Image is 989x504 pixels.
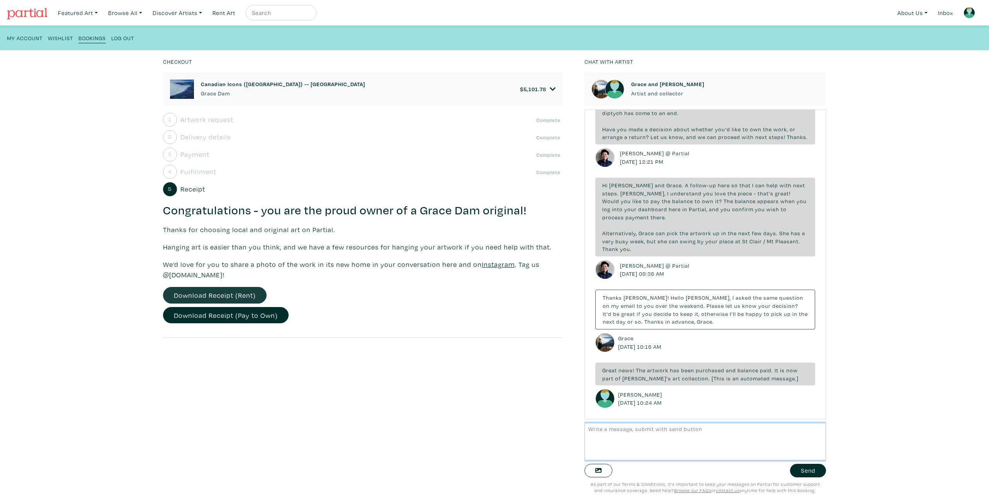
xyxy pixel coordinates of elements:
small: My Account [7,34,42,42]
span: payment [625,214,649,221]
span: purchased [696,367,724,374]
a: My Account [7,32,42,43]
span: email [621,302,635,309]
span: Great [602,367,617,374]
a: Rent Art [209,5,239,21]
span: your [624,205,637,213]
p: Artist and collector [631,89,704,98]
span: be [613,310,620,317]
span: return? [629,133,649,141]
span: appears [757,197,779,205]
span: Complete [534,151,563,159]
span: Receipt [180,184,205,194]
p: Hanging art is easier than you think, and we have a few resources for hanging your artwork if you... [163,242,563,252]
small: 3 [168,151,172,157]
span: next [603,318,615,325]
img: avatar.png [605,80,624,99]
span: balance [672,197,693,205]
span: I [732,294,734,301]
span: help [766,182,778,189]
small: [PERSON_NAME] @ Partial [DATE] 09:36 AM [618,261,690,278]
span: Artwork request [180,114,233,125]
span: 5,101.78 [523,85,546,93]
span: now [786,367,798,374]
span: a [624,133,627,141]
span: A [685,182,688,189]
span: love [715,190,726,197]
span: in [792,310,797,317]
a: Inbox [935,5,957,21]
small: 4 [168,169,172,174]
span: about [674,126,690,133]
span: news! [619,367,634,374]
span: steps! [769,133,785,141]
span: know, [669,133,685,141]
a: Browse All [105,5,146,21]
span: day [616,318,626,325]
span: [PERSON_NAME]! [624,294,669,301]
span: your [705,238,718,245]
img: avatar.png [595,389,615,408]
small: Checkout [163,58,192,65]
a: Wishlist [48,32,73,43]
span: made [629,126,643,133]
small: 2 [168,134,172,139]
img: adminavatar.png [595,260,615,279]
span: I [667,190,669,197]
span: swing [680,238,696,245]
button: Send [790,464,826,477]
span: decision [649,126,672,133]
span: come [636,109,650,117]
span: dashboard [638,205,667,213]
span: you [617,126,627,133]
span: the [669,302,678,309]
span: artwork [690,229,711,237]
span: balance [738,367,758,374]
span: and [726,367,736,374]
span: Thanks. [787,133,808,141]
span: understand [670,190,702,197]
span: [PERSON_NAME], [620,190,666,197]
p: Thanks for choosing local and original art on Partial. [163,224,563,235]
span: if [637,310,641,317]
u: Browse our FAQs [674,487,711,493]
span: Partial, [689,205,707,213]
span: an [732,375,739,382]
span: like [732,126,741,133]
span: the [728,229,737,237]
span: balance [735,197,756,205]
span: she [658,238,667,245]
span: proceed [718,133,740,141]
span: work, [773,126,788,133]
span: log [602,205,610,213]
span: place [719,238,734,245]
span: you [642,310,652,317]
span: weekend. [680,302,705,309]
span: or [627,318,633,325]
span: I'll [730,310,736,317]
span: Pleasant. [775,238,800,245]
span: Clair [749,238,762,245]
span: automated [741,375,770,382]
span: has [791,229,800,237]
span: next [755,133,767,141]
span: Thanks [603,294,622,301]
span: is [780,367,785,374]
span: Grace. [697,318,714,325]
span: you [703,190,713,197]
a: Bookings [78,32,106,43]
span: is [726,375,731,382]
span: on [603,302,610,309]
a: Instagram [482,260,515,269]
span: The [636,367,646,374]
a: About Us [894,5,931,21]
span: Hi [602,182,608,189]
span: follow-up [690,182,716,189]
span: Hello [671,294,684,301]
span: It'd [603,310,612,317]
span: you. [620,245,632,253]
span: [PERSON_NAME], [686,294,731,301]
span: to [695,197,700,205]
span: pick [667,229,678,237]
